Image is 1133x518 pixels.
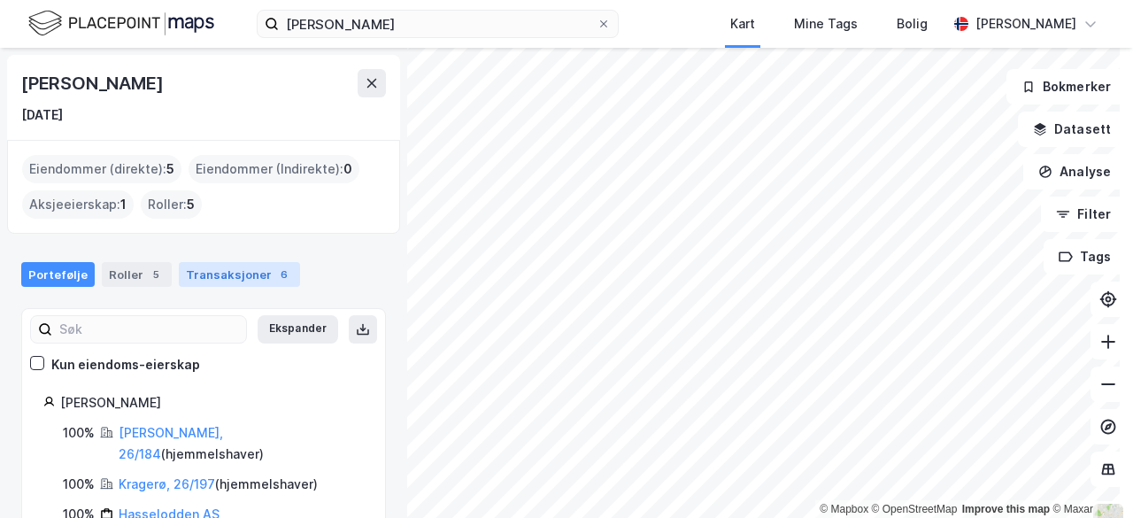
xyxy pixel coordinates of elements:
[1044,239,1126,274] button: Tags
[63,422,95,444] div: 100%
[22,190,134,219] div: Aksjeeierskap :
[1023,154,1126,189] button: Analyse
[119,425,223,461] a: [PERSON_NAME], 26/184
[63,474,95,495] div: 100%
[1018,112,1126,147] button: Datasett
[119,422,364,465] div: ( hjemmelshaver )
[141,190,202,219] div: Roller :
[119,476,215,491] a: Kragerø, 26/197
[21,69,166,97] div: [PERSON_NAME]
[119,474,318,495] div: ( hjemmelshaver )
[22,155,181,183] div: Eiendommer (direkte) :
[147,266,165,283] div: 5
[1041,197,1126,232] button: Filter
[730,13,755,35] div: Kart
[102,262,172,287] div: Roller
[1044,433,1133,518] iframe: Chat Widget
[1006,69,1126,104] button: Bokmerker
[189,155,359,183] div: Eiendommer (Indirekte) :
[28,8,214,39] img: logo.f888ab2527a4732fd821a326f86c7f29.svg
[258,315,338,344] button: Ekspander
[872,503,958,515] a: OpenStreetMap
[179,262,300,287] div: Transaksjoner
[279,11,597,37] input: Søk på adresse, matrikkel, gårdeiere, leietakere eller personer
[51,354,200,375] div: Kun eiendoms-eierskap
[21,104,63,126] div: [DATE]
[52,316,246,343] input: Søk
[794,13,858,35] div: Mine Tags
[275,266,293,283] div: 6
[897,13,928,35] div: Bolig
[1044,433,1133,518] div: Kontrollprogram for chat
[21,262,95,287] div: Portefølje
[962,503,1050,515] a: Improve this map
[166,158,174,180] span: 5
[187,194,195,215] span: 5
[343,158,352,180] span: 0
[975,13,1076,35] div: [PERSON_NAME]
[120,194,127,215] span: 1
[820,503,868,515] a: Mapbox
[60,392,364,414] div: [PERSON_NAME]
